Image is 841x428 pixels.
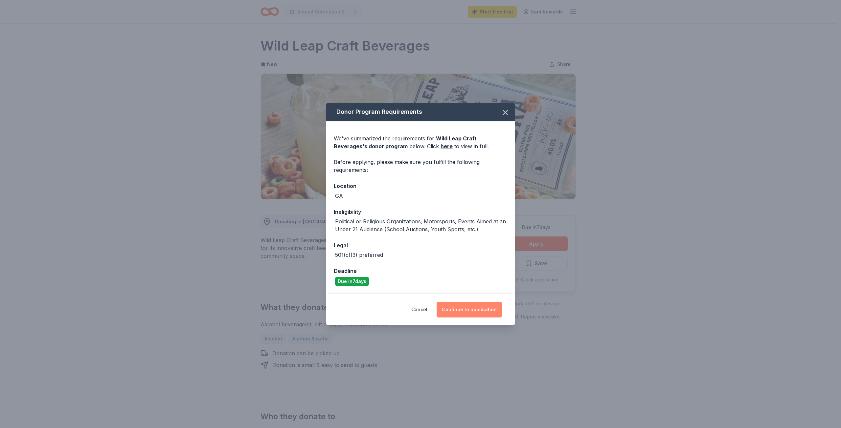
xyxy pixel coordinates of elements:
[334,158,507,174] div: Before applying, please make sure you fulfill the following requirements:
[437,302,502,317] button: Continue to application
[334,182,507,190] div: Location
[335,251,383,259] div: 501(c)(3) preferred
[335,192,343,200] div: GA
[334,134,507,150] div: We've summarized the requirements for below. Click to view in full.
[326,103,515,121] div: Donor Program Requirements
[411,302,427,317] button: Cancel
[334,208,507,216] div: Ineligibility
[335,217,507,233] div: Political or Religious Organizations; Motorsports; Events Aimed at an Under 21 Audience (School A...
[441,142,453,150] a: here
[334,267,507,275] div: Deadline
[334,241,507,250] div: Legal
[335,277,369,286] div: Due in 7 days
